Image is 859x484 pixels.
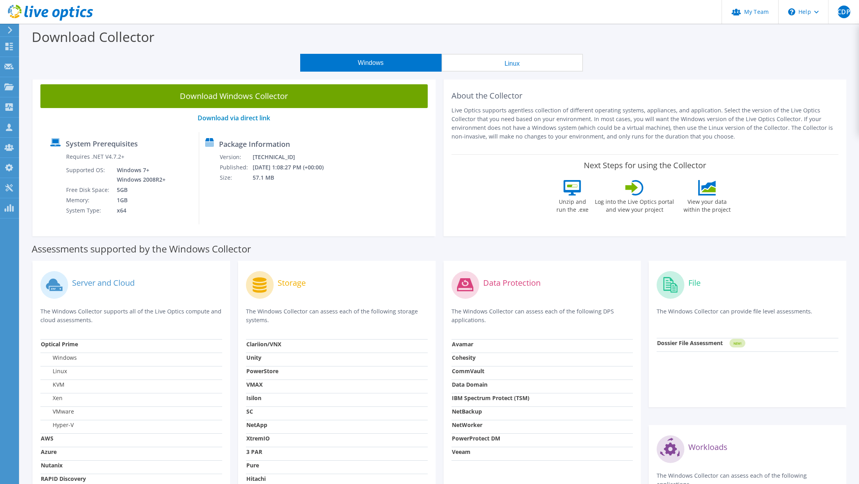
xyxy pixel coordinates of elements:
[219,152,252,162] td: Version:
[452,435,500,442] strong: PowerProtect DM
[246,421,267,429] strong: NetApp
[246,381,263,388] strong: VMAX
[451,91,839,101] h2: About the Collector
[554,195,590,214] label: Unzip and run the .exe
[246,367,278,375] strong: PowerStore
[594,195,674,214] label: Log into the Live Optics portal and view your project
[246,340,281,348] strong: Clariion/VNX
[41,381,65,389] label: KVM
[111,165,167,185] td: Windows 7+ Windows 2008R2+
[788,8,795,15] svg: \n
[219,140,290,148] label: Package Information
[246,435,270,442] strong: XtremIO
[41,408,74,416] label: VMware
[41,461,63,469] strong: Nutanix
[66,195,111,205] td: Memory:
[41,421,74,429] label: Hyper-V
[252,173,334,183] td: 57.1 MB
[300,54,442,72] button: Windows
[452,408,482,415] strong: NetBackup
[451,307,633,325] p: The Windows Collector can assess each of the following DPS applications.
[111,185,167,195] td: 5GB
[688,279,701,287] label: File
[32,245,251,253] label: Assessments supported by the Windows Collector
[41,394,63,402] label: Xen
[452,367,484,375] strong: CommVault
[41,340,78,348] strong: Optical Prime
[40,307,222,325] p: The Windows Collector supports all of the Live Optics compute and cloud assessments.
[111,205,167,216] td: x64
[584,161,706,170] label: Next Steps for using the Collector
[452,381,488,388] strong: Data Domain
[451,106,839,141] p: Live Optics supports agentless collection of different operating systems, appliances, and applica...
[72,279,135,287] label: Server and Cloud
[733,341,741,345] tspan: NEW!
[246,354,261,361] strong: Unity
[246,461,259,469] strong: Pure
[246,448,262,456] strong: 3 PAR
[483,279,541,287] label: Data Protection
[657,307,838,323] p: The Windows Collector can provide file level assessments.
[41,435,53,442] strong: AWS
[40,84,428,108] a: Download Windows Collector
[111,195,167,205] td: 1GB
[252,162,334,173] td: [DATE] 1:08:27 PM (+00:00)
[252,152,334,162] td: [TECHNICAL_ID]
[246,394,261,402] strong: Isilon
[442,54,583,72] button: Linux
[452,354,476,361] strong: Cohesity
[66,205,111,216] td: System Type:
[41,475,86,482] strong: RAPID Discovery
[838,6,850,18] span: CDP
[66,140,138,148] label: System Prerequisites
[452,394,529,402] strong: IBM Spectrum Protect (TSM)
[246,307,428,325] p: The Windows Collector can assess each of the following storage systems.
[678,195,735,214] label: View your data within the project
[657,339,723,347] strong: Dossier File Assessment
[278,279,306,287] label: Storage
[41,448,57,456] strong: Azure
[66,165,111,185] td: Supported OS:
[66,185,111,195] td: Free Disk Space:
[198,114,270,122] a: Download via direct link
[452,421,482,429] strong: NetWorker
[688,443,728,451] label: Workloads
[452,340,473,348] strong: Avamar
[66,153,124,161] label: Requires .NET V4.7.2+
[41,354,77,362] label: Windows
[32,28,154,46] label: Download Collector
[219,162,252,173] td: Published:
[246,475,266,482] strong: Hitachi
[219,173,252,183] td: Size:
[452,448,470,456] strong: Veeam
[41,367,67,375] label: Linux
[246,408,253,415] strong: SC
